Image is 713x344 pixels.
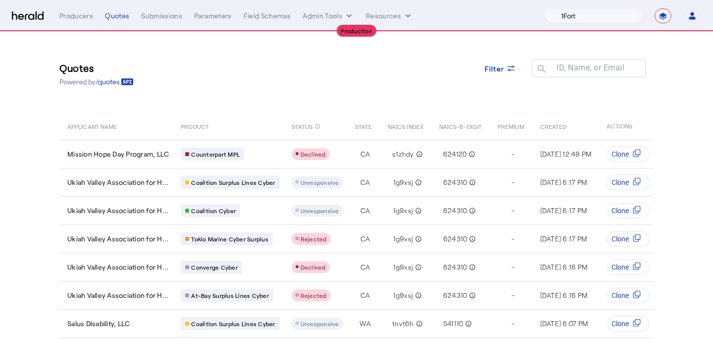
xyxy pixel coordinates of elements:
span: Clone [611,319,629,329]
mat-icon: info_outline [467,234,476,244]
span: - [511,177,514,187]
span: Unresponsive [301,207,339,214]
img: Herald Logo [12,11,44,21]
span: Converge Cyber [191,263,238,271]
span: STATE [355,121,372,131]
h3: Quotes [59,61,134,75]
button: Clone [607,259,650,275]
span: CA [360,290,370,300]
span: Ukiah Valley Association for H... [67,290,168,300]
span: CA [360,262,370,272]
button: Clone [607,316,650,332]
span: At-Bay Surplus Lines Cyber [191,291,269,299]
span: Coalition Surplus Lines Cyber [191,320,275,328]
mat-icon: info_outline [466,149,475,159]
span: Counterpart MPL [191,150,240,158]
span: Clone [611,290,629,300]
span: Coalition Cyber [191,207,236,215]
span: NAICS INDEX [388,121,423,131]
a: /quotes [96,77,134,87]
span: Declined [301,151,326,158]
div: Parameters [194,11,232,21]
span: - [511,149,514,159]
span: - [511,290,514,300]
span: - [511,234,514,244]
span: Clone [611,206,629,216]
span: 1g9xsj [393,234,413,244]
span: Ukiah Valley Association for H... [67,177,168,187]
span: CREATED [540,121,567,131]
mat-icon: info_outline [467,177,476,187]
span: - [511,206,514,216]
mat-icon: info_outline [413,177,422,187]
button: Clone [607,231,650,247]
th: ACTIONS [599,112,654,140]
span: Rejected [301,235,327,242]
p: Powered by [59,77,134,87]
span: [DATE] 6:17 PM [540,178,587,186]
span: CA [360,149,370,159]
span: 1g9xsj [393,206,413,216]
span: s1zhdy [392,149,414,159]
span: Ukiah Valley Association for H... [67,234,168,244]
button: Clone [607,146,650,162]
div: Submissions [141,11,182,21]
span: [DATE] 6:07 PM [540,319,588,328]
span: - [511,319,514,329]
mat-icon: info_outline [413,262,422,272]
mat-icon: info_outline [467,262,476,272]
span: CA [360,177,370,187]
span: Unresponsive [301,320,339,327]
span: Declined [301,264,326,271]
span: Clone [611,149,629,159]
span: 1g9xsj [393,290,413,300]
span: STATUS [292,121,313,131]
mat-icon: info_outline [463,319,472,329]
span: Tokio Marine Cyber Surplus [191,235,268,243]
span: 624120 [443,149,467,159]
span: CA [360,206,370,216]
div: Production [337,25,376,37]
span: Clone [611,177,629,187]
span: CA [360,234,370,244]
mat-icon: info_outline [413,234,422,244]
span: - [511,262,514,272]
span: PRODUCT [181,121,209,131]
div: Quotes [105,11,129,21]
span: Mission Hope Day Program, LLC [67,149,169,159]
span: Unresponsive [301,179,339,186]
span: Ukiah Valley Association for H... [67,262,168,272]
span: NAICS-6-DIGIT [439,121,482,131]
span: PREMIUM [498,121,524,131]
span: 624310 [443,262,467,272]
span: [DATE] 6:16 PM [540,291,588,299]
button: Filter [477,59,524,77]
span: Coalition Surplus Lines Cyber [191,178,275,186]
span: Salus Disability, LLC [67,319,130,329]
mat-icon: info_outline [414,319,423,329]
span: 624310 [443,290,467,300]
span: 624310 [443,206,467,216]
span: Clone [611,234,629,244]
mat-icon: info_outline [467,290,476,300]
button: Clone [607,287,650,303]
span: Ukiah Valley Association for H... [67,206,168,216]
mat-icon: info_outline [413,290,422,300]
span: 1g9xsj [393,177,413,187]
span: 1g9xsj [393,262,413,272]
button: Resources dropdown menu [366,11,413,21]
mat-icon: info_outline [467,206,476,216]
span: Rejected [301,292,327,299]
span: Clone [611,262,629,272]
span: 541110 [443,319,463,329]
span: [DATE] 12:49 PM [540,150,592,158]
mat-label: ID, Name, or Email [557,63,624,72]
mat-icon: info_outline [413,206,422,216]
span: [DATE] 6:16 PM [540,263,588,271]
span: [DATE] 6:17 PM [540,206,587,215]
span: 624310 [443,177,467,187]
button: Clone [607,174,650,190]
span: 624310 [443,234,467,244]
mat-icon: info_outline [414,149,423,159]
span: APPLICANT NAME [67,121,117,131]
